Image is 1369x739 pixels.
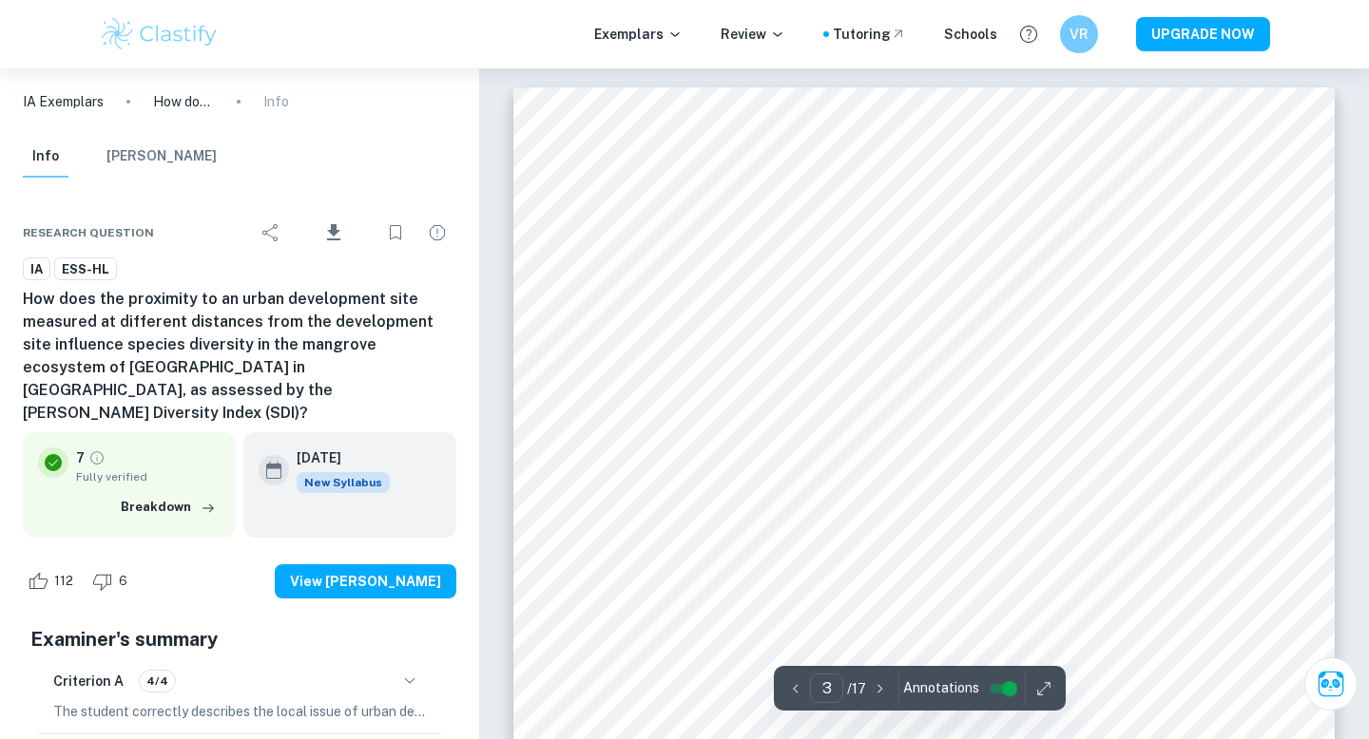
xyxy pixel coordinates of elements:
[1136,17,1270,51] button: UPGRADE NOW
[108,572,138,591] span: 6
[1012,18,1045,50] button: Help and Feedback
[833,24,906,45] a: Tutoring
[23,136,68,178] button: Info
[944,24,997,45] a: Schools
[594,24,683,45] p: Exemplars
[721,24,785,45] p: Review
[418,214,456,252] div: Report issue
[88,449,106,466] a: Grade fully verified
[44,572,84,591] span: 112
[376,214,415,252] div: Bookmark
[23,566,84,597] div: Like
[76,447,85,468] p: 7
[294,208,373,257] div: Download
[87,566,138,597] div: Dislike
[1060,15,1098,53] button: VR
[847,678,866,699] p: / 17
[55,260,116,279] span: ESS-HL
[24,260,49,279] span: IA
[23,288,456,425] h6: How does the proximity to an urban development site measured at different distances from the deve...
[903,678,979,698] span: Annotations
[1304,657,1358,711] button: Ask Clai
[106,136,217,178] button: [PERSON_NAME]
[252,214,290,252] div: Share
[1069,24,1090,45] h6: VR
[297,472,390,493] span: New Syllabus
[54,257,117,281] a: ESS-HL
[263,91,289,112] p: Info
[53,701,426,722] p: The student correctly describes the local issue of urban development's impact on mangrove species...
[275,564,456,598] button: View [PERSON_NAME]
[297,447,375,468] h6: [DATE]
[116,493,221,521] button: Breakdown
[140,673,175,690] span: 4/4
[53,671,124,692] h6: Criterion A
[153,91,214,112] p: How does the proximity to an urban development site measured at different distances from the deve...
[23,91,104,112] a: IA Exemplars
[76,468,221,485] span: Fully verified
[23,224,154,241] span: Research question
[23,257,50,281] a: IA
[297,472,390,493] div: Starting from the May 2026 session, the ESS IA requirements have changed. We created this exempla...
[30,625,449,654] h5: Examiner's summary
[99,15,220,53] img: Clastify logo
